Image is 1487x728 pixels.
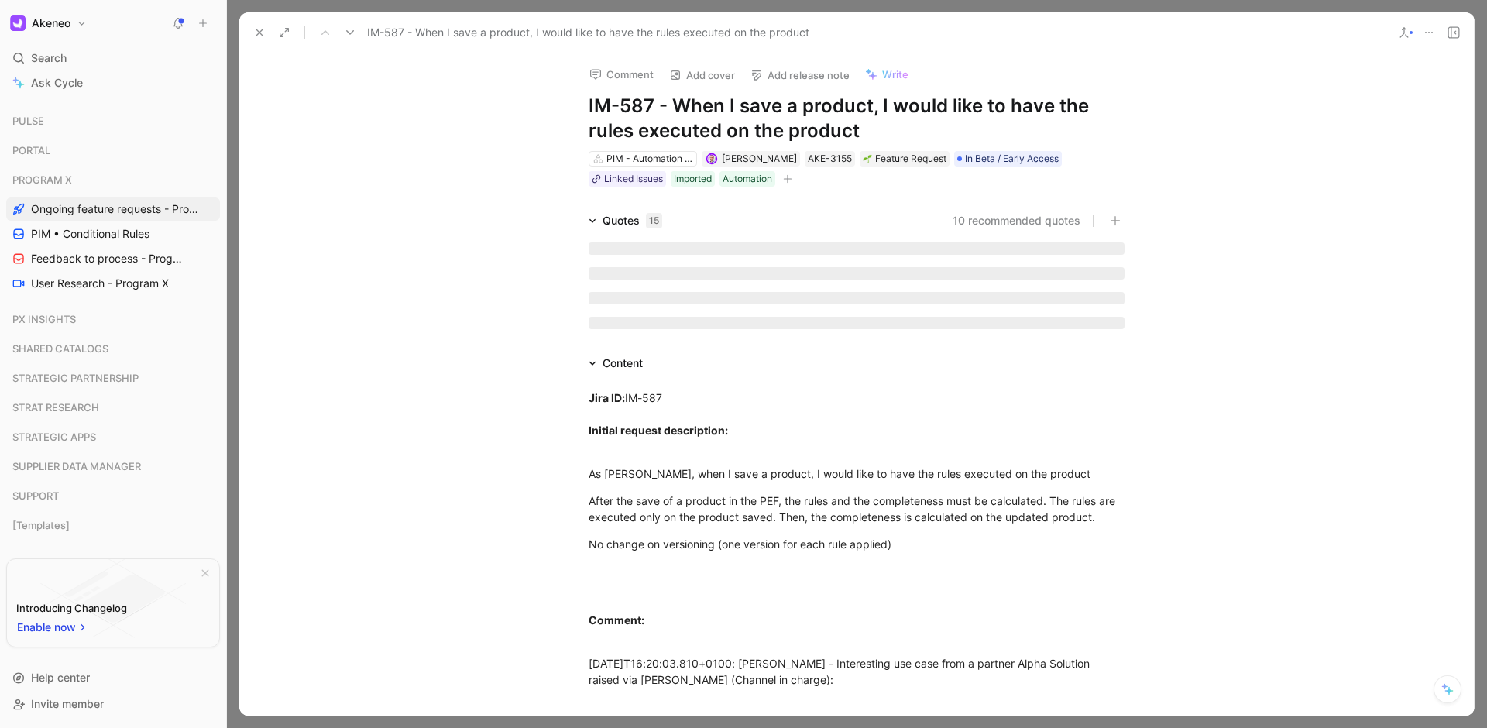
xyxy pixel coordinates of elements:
div: 15 [646,213,662,228]
span: Enable now [17,618,77,637]
div: IM-587 [589,390,1125,455]
div: STRATEGIC PARTNERSHIP [6,366,220,390]
a: Feedback to process - Program X [6,247,220,270]
div: PX INSIGHTS [6,307,220,331]
div: PX INSIGHTS [6,307,220,335]
a: Ask Cycle [6,71,220,94]
span: STRAT RESEARCH [12,400,99,415]
div: PROGRAM XOngoing feature requests - Program XPIM • Conditional RulesFeedback to process - Program... [6,168,220,295]
button: Add cover [662,64,742,86]
div: 🌱Feature Request [860,151,950,167]
span: PX INSIGHTS [12,311,76,327]
div: STRATEGIC PARTNERSHIP [6,366,220,394]
span: Write [882,67,908,81]
div: As [PERSON_NAME], when I save a product, I would like to have the rules executed on the product [589,465,1125,482]
span: PIM • Conditional Rules [31,226,149,242]
div: Invite member [6,692,220,716]
div: After the save of a product in the PEF, the rules and the completeness must be calculated. The ru... [589,493,1125,525]
button: Enable now [16,617,89,637]
span: Help center [31,671,90,684]
div: SUPPLIER DATA MANAGER [6,455,220,482]
h1: Akeneo [32,16,70,30]
span: PORTAL [12,143,50,158]
span: SHARED CATALOGS [12,341,108,356]
div: STRATEGIC APPS [6,425,220,453]
div: STRATEGIC APPS [6,425,220,448]
div: PROGRAM X [6,168,220,191]
a: User Research - Program X [6,272,220,295]
div: STRAT RESEARCH [6,396,220,424]
a: PIM • Conditional Rules [6,222,220,246]
div: Quotes [603,211,662,230]
span: SUPPORT [12,488,59,503]
div: SHARED CATALOGS [6,337,220,360]
div: Imported [674,171,712,187]
div: No change on versioning (one version for each rule applied) [589,536,1125,552]
div: PULSE [6,109,220,132]
img: 🌱 [863,154,872,163]
strong: Comment: [589,613,644,627]
div: Content [603,354,643,373]
span: STRATEGIC PARTNERSHIP [12,370,139,386]
div: Quotes15 [582,211,668,230]
div: Introducing Changelog [16,599,127,617]
span: [PERSON_NAME] [722,153,797,164]
div: Content [582,354,649,373]
button: Write [858,64,915,85]
div: Search [6,46,220,70]
span: Ask Cycle [31,74,83,92]
span: PROGRAM X [12,172,72,187]
div: Feature Request [863,151,946,167]
button: AkeneoAkeneo [6,12,91,34]
div: [DATE]T16:20:03.810+0100: [PERSON_NAME] - Interesting use case from a partner Alpha Solution rais... [589,655,1125,688]
span: SUPPLIER DATA MANAGER [12,458,141,474]
span: [Templates] [12,517,70,533]
span: STRATEGIC APPS [12,429,96,445]
span: PULSE [12,113,44,129]
div: Automation [723,171,772,187]
div: SUPPORT [6,484,220,512]
a: Ongoing feature requests - Program X [6,197,220,221]
span: Ongoing feature requests - Program X [31,201,201,217]
div: STRAT RESEARCH [6,396,220,419]
div: PIM - Automation (Rule Engine...) [606,151,693,167]
img: avatar [707,155,716,163]
button: 10 recommended quotes [953,211,1080,230]
strong: Initial request description: [589,424,728,437]
span: IM-587 - When I save a product, I would like to have the rules executed on the product [367,23,809,42]
div: PORTAL [6,139,220,162]
button: Add release note [743,64,857,86]
div: [Templates] [6,513,220,537]
div: SHARED CATALOGS [6,337,220,365]
div: In Beta / Early Access [954,151,1062,167]
img: bg-BLZuj68n.svg [40,559,186,638]
span: User Research - Program X [31,276,169,291]
span: Search [31,49,67,67]
span: Invite member [31,697,104,710]
div: SUPPORT [6,484,220,507]
img: Akeneo [10,15,26,31]
div: Help center [6,666,220,689]
span: Feedback to process - Program X [31,251,184,266]
strong: Jira ID: [589,391,625,404]
h1: IM-587 - When I save a product, I would like to have the rules executed on the product [589,94,1125,143]
button: Comment [582,64,661,85]
div: SUPPLIER DATA MANAGER [6,455,220,478]
div: [Templates] [6,513,220,541]
div: PORTAL [6,139,220,167]
div: PULSE [6,109,220,137]
span: In Beta / Early Access [965,151,1059,167]
div: Linked Issues [604,171,663,187]
div: AKE-3155 [808,151,852,167]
